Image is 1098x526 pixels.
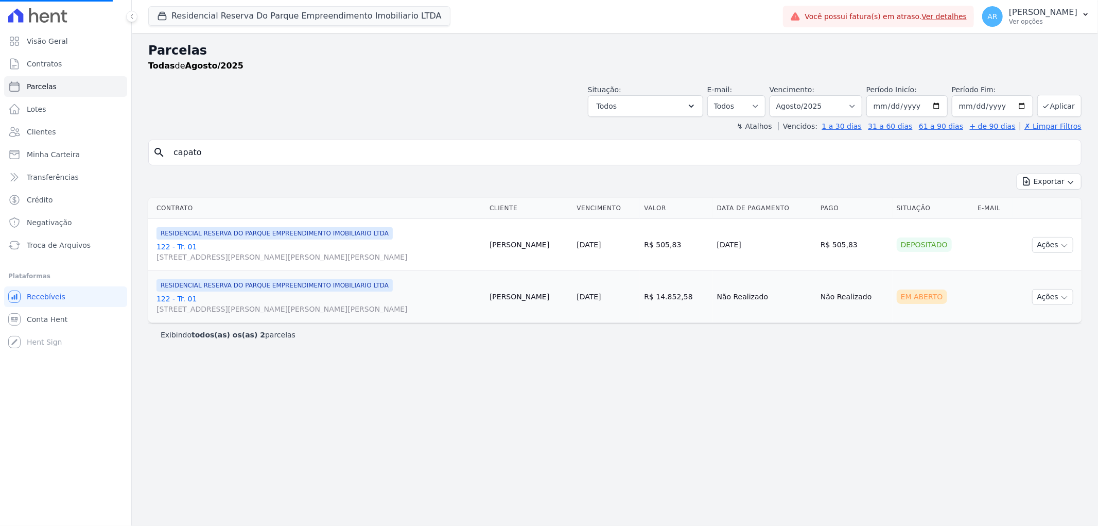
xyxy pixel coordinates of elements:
[4,286,127,307] a: Recebíveis
[597,100,617,112] span: Todos
[770,86,814,94] label: Vencimento:
[4,190,127,210] a: Crédito
[153,146,165,159] i: search
[4,31,127,52] a: Visão Geral
[4,76,127,97] a: Parcelas
[713,198,816,219] th: Data de Pagamento
[27,104,46,114] span: Lotes
[919,122,963,130] a: 61 a 90 dias
[816,219,893,271] td: R$ 505,83
[1009,18,1077,26] p: Ver opções
[778,122,817,130] label: Vencidos:
[485,271,572,323] td: [PERSON_NAME]
[27,36,68,46] span: Visão Geral
[4,167,127,188] a: Transferências
[737,122,772,130] label: ↯ Atalhos
[866,86,917,94] label: Período Inicío:
[27,240,91,250] span: Troca de Arquivos
[27,59,62,69] span: Contratos
[191,331,265,339] b: todos(as) os(as) 2
[707,86,733,94] label: E-mail:
[897,290,947,304] div: Em Aberto
[27,292,65,302] span: Recebíveis
[27,81,57,92] span: Parcelas
[868,122,912,130] a: 31 a 60 dias
[27,314,67,325] span: Conta Hent
[156,279,393,292] span: RESIDENCIAL RESERVA DO PARQUE EMPREENDIMENTO IMOBILIARIO LTDA
[161,330,295,340] p: Exibindo parcelas
[185,61,243,71] strong: Agosto/2025
[816,198,893,219] th: Pago
[974,2,1098,31] button: AR [PERSON_NAME] Ver opções
[485,219,572,271] td: [PERSON_NAME]
[156,304,481,314] span: [STREET_ADDRESS][PERSON_NAME][PERSON_NAME][PERSON_NAME]
[156,252,481,262] span: [STREET_ADDRESS][PERSON_NAME][PERSON_NAME][PERSON_NAME]
[577,241,601,249] a: [DATE]
[952,84,1033,95] label: Período Fim:
[8,270,123,282] div: Plataformas
[816,271,893,323] td: Não Realizado
[4,54,127,74] a: Contratos
[987,13,997,20] span: AR
[970,122,1016,130] a: + de 90 dias
[4,212,127,233] a: Negativação
[640,219,712,271] td: R$ 505,83
[27,195,53,205] span: Crédito
[148,60,243,72] p: de
[4,99,127,120] a: Lotes
[640,198,712,219] th: Valor
[27,127,56,137] span: Clientes
[713,219,816,271] td: [DATE]
[922,12,967,21] a: Ver detalhes
[156,242,481,262] a: 122 - Tr. 01[STREET_ADDRESS][PERSON_NAME][PERSON_NAME][PERSON_NAME]
[822,122,862,130] a: 1 a 30 dias
[148,6,450,26] button: Residencial Reserva Do Parque Empreendimento Imobiliario LTDA
[588,86,621,94] label: Situação:
[1009,7,1077,18] p: [PERSON_NAME]
[167,142,1077,163] input: Buscar por nome do lote ou do cliente
[27,217,72,228] span: Negativação
[1020,122,1082,130] a: ✗ Limpar Filtros
[588,95,703,117] button: Todos
[1037,95,1082,117] button: Aplicar
[1017,174,1082,190] button: Exportar
[572,198,640,219] th: Vencimento
[4,309,127,330] a: Conta Hent
[893,198,973,219] th: Situação
[27,149,80,160] span: Minha Carteira
[1032,237,1073,253] button: Ações
[4,235,127,256] a: Troca de Arquivos
[713,271,816,323] td: Não Realizado
[897,237,952,252] div: Depositado
[4,122,127,142] a: Clientes
[148,198,485,219] th: Contrato
[1032,289,1073,305] button: Ações
[973,198,1013,219] th: E-mail
[156,227,393,240] span: RESIDENCIAL RESERVA DO PARQUE EMPREENDIMENTO IMOBILIARIO LTDA
[148,61,175,71] strong: Todas
[805,11,967,22] span: Você possui fatura(s) em atraso.
[4,144,127,165] a: Minha Carteira
[156,294,481,314] a: 122 - Tr. 01[STREET_ADDRESS][PERSON_NAME][PERSON_NAME][PERSON_NAME]
[27,172,79,182] span: Transferências
[148,41,1082,60] h2: Parcelas
[640,271,712,323] td: R$ 14.852,58
[485,198,572,219] th: Cliente
[577,293,601,301] a: [DATE]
